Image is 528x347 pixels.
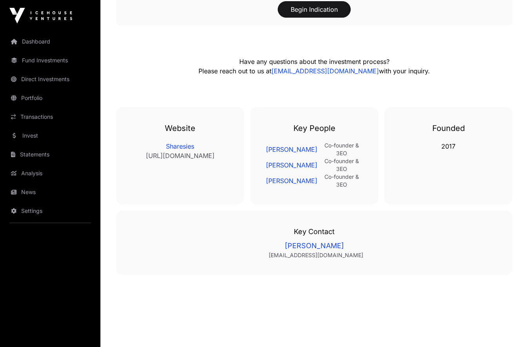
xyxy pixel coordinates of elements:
a: [URL][DOMAIN_NAME] [132,151,228,160]
a: Fund Investments [6,52,94,69]
a: [EMAIL_ADDRESS][DOMAIN_NAME] [135,251,497,259]
iframe: Chat Widget [489,309,528,347]
p: Co-founder & 3EO [320,173,362,189]
a: Invest [6,127,94,144]
a: Statements [6,146,94,163]
a: Analysis [6,165,94,182]
h3: Website [132,123,228,134]
img: Icehouse Ventures Logo [9,8,72,24]
p: Co-founder & 3EO [320,157,362,173]
a: Direct Investments [6,71,94,88]
a: [PERSON_NAME] [266,160,317,170]
p: 2017 [400,142,497,151]
p: Have any questions about the investment process? Please reach out to us at with your inquiry. [166,57,463,76]
a: Dashboard [6,33,94,50]
a: Sharesies [132,142,228,151]
button: Begin Indication [278,1,351,18]
a: News [6,183,94,201]
p: Co-founder & 3EO [320,142,362,157]
a: Settings [6,202,94,220]
a: [PERSON_NAME] [266,176,317,185]
a: [PERSON_NAME] [266,145,317,154]
p: Key Contact [132,226,497,237]
a: Transactions [6,108,94,125]
a: Portfolio [6,89,94,107]
h3: Key People [266,123,362,134]
h3: Founded [400,123,497,134]
a: [EMAIL_ADDRESS][DOMAIN_NAME] [271,67,379,75]
a: [PERSON_NAME] [132,240,497,251]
